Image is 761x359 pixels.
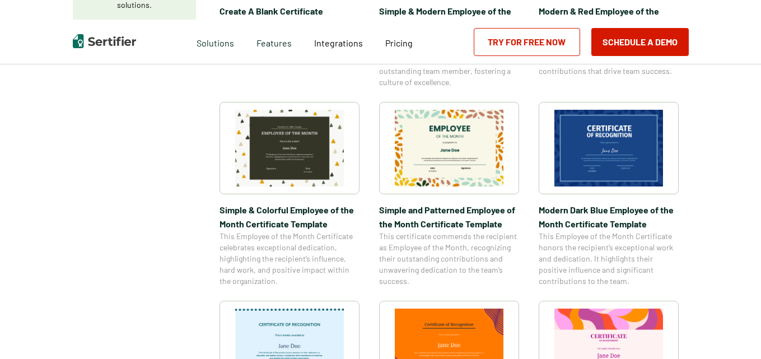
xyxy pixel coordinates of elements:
span: Modern & Red Employee of the Month Certificate Template [539,4,679,32]
span: This Employee of the Month Certificate celebrates exceptional dedication, highlighting the recipi... [220,231,360,287]
img: Simple & Colorful Employee of the Month Certificate Template [235,110,344,187]
a: Integrations [314,35,363,49]
span: Simple & Colorful Employee of the Month Certificate Template [220,203,360,231]
span: Pricing [385,38,413,48]
a: Simple and Patterned Employee of the Month Certificate TemplateSimple and Patterned Employee of t... [379,102,519,287]
a: Try for Free Now [474,28,580,56]
span: Create A Blank Certificate [220,4,360,18]
span: This Employee of the Month Certificate honors the recipient’s exceptional work and dedication. It... [539,231,679,287]
span: This certificate commends the recipient as Employee of the Month, recognizing their outstanding c... [379,231,519,287]
img: Simple and Patterned Employee of the Month Certificate Template [395,110,503,187]
img: Sertifier | Digital Credentialing Platform [73,34,136,48]
img: Modern Dark Blue Employee of the Month Certificate Template [554,110,663,187]
a: Modern Dark Blue Employee of the Month Certificate TemplateModern Dark Blue Employee of the Month... [539,102,679,287]
span: Features [256,35,292,49]
span: Simple and Patterned Employee of the Month Certificate Template [379,203,519,231]
span: Create a blank certificate effortlessly using Sertifier’s professional tools. [220,18,360,40]
span: Solutions [197,35,234,49]
a: Simple & Colorful Employee of the Month Certificate TemplateSimple & Colorful Employee of the Mon... [220,102,360,287]
span: Integrations [314,38,363,48]
span: Modern Dark Blue Employee of the Month Certificate Template [539,203,679,231]
span: Simple & Modern Employee of the Month Certificate Template [379,4,519,32]
a: Pricing [385,35,413,49]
